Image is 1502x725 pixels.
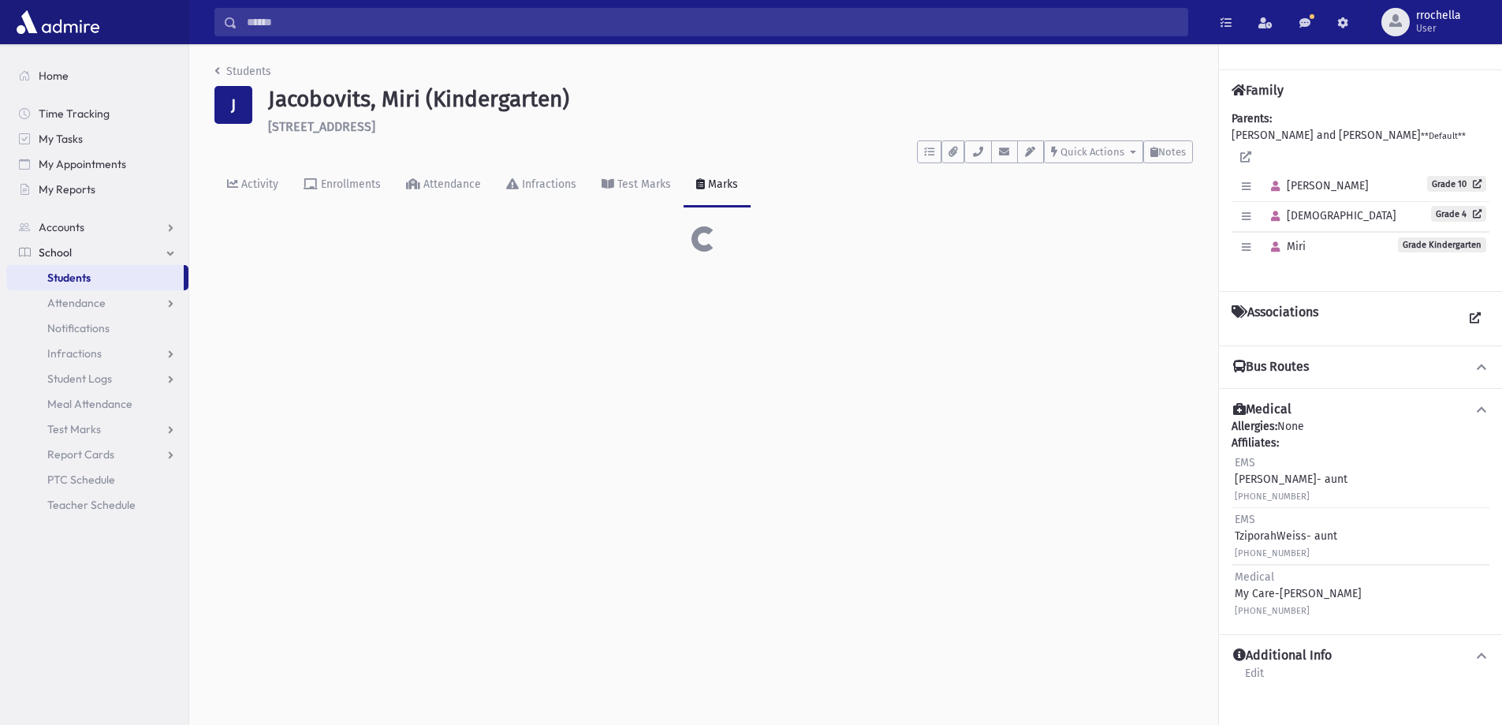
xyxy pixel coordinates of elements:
small: [PHONE_NUMBER] [1235,606,1310,616]
button: Medical [1232,402,1489,418]
span: Students [47,271,91,285]
div: Activity [238,178,278,191]
button: Additional Info [1232,648,1489,664]
span: Home [39,69,69,83]
a: Grade 4 [1431,206,1486,222]
h4: Family [1232,83,1284,98]
a: Marks [684,163,751,207]
span: Teacher Schedule [47,498,136,512]
span: Infractions [47,346,102,361]
small: [PHONE_NUMBER] [1235,548,1310,559]
div: Infractions [519,178,576,191]
button: Notes [1143,140,1193,163]
a: Time Tracking [6,101,188,126]
h4: Additional Info [1233,648,1332,664]
a: Teacher Schedule [6,492,188,518]
span: Time Tracking [39,107,110,121]
a: Meal Attendance [6,391,188,417]
nav: breadcrumb [214,63,271,86]
span: Medical [1235,570,1274,584]
div: Attendance [420,178,481,191]
span: Accounts [39,220,84,234]
div: TziporahWeiss- aunt [1235,511,1337,561]
span: Notes [1158,146,1186,158]
span: Test Marks [47,422,101,436]
span: EMS [1235,456,1255,469]
span: EMS [1235,513,1255,526]
a: Enrollments [291,163,393,207]
a: Test Marks [589,163,684,207]
span: PTC Schedule [47,473,115,487]
span: Grade Kindergarten [1398,237,1486,252]
div: Marks [705,178,738,191]
span: Student Logs [47,372,112,386]
b: Allergies: [1232,420,1277,433]
h4: Associations [1232,305,1318,333]
span: School [39,245,72,260]
span: My Reports [39,182,95,196]
a: Attendance [6,290,188,316]
button: Quick Actions [1044,140,1143,163]
a: Students [214,65,271,78]
span: Notifications [47,321,110,335]
a: Grade 10 [1427,176,1486,192]
img: AdmirePro [13,6,103,38]
span: Report Cards [47,447,114,462]
a: My Appointments [6,151,188,177]
span: My Appointments [39,157,126,171]
div: J [214,86,252,124]
a: School [6,240,188,265]
a: View all Associations [1461,305,1489,333]
h6: [STREET_ADDRESS] [268,119,1193,134]
h4: Bus Routes [1233,359,1309,376]
a: Report Cards [6,442,188,467]
div: My Care-[PERSON_NAME] [1235,569,1362,618]
a: Infractions [494,163,589,207]
a: My Reports [6,177,188,202]
div: Test Marks [614,178,671,191]
a: Attendance [393,163,494,207]
a: PTC Schedule [6,467,188,492]
span: rrochella [1416,9,1461,22]
a: Accounts [6,215,188,240]
span: My Tasks [39,132,83,146]
span: Miri [1264,240,1306,253]
a: Activity [214,163,291,207]
a: Home [6,63,188,88]
h4: Medical [1233,402,1291,418]
a: Infractions [6,341,188,366]
a: Students [6,265,184,290]
a: Notifications [6,316,188,341]
a: My Tasks [6,126,188,151]
div: [PERSON_NAME]- aunt [1235,454,1347,504]
a: Edit [1244,664,1265,693]
span: Meal Attendance [47,397,132,411]
small: [PHONE_NUMBER] [1235,491,1310,502]
input: Search [237,8,1187,36]
b: Affiliates: [1232,436,1279,450]
span: Quick Actions [1060,146,1124,158]
span: [DEMOGRAPHIC_DATA] [1264,209,1396,222]
b: Parents: [1232,112,1272,125]
div: [PERSON_NAME] and [PERSON_NAME] [1232,110,1489,278]
a: Test Marks [6,417,188,442]
div: Enrollments [318,178,381,191]
h1: Jacobovits, Miri (Kindergarten) [268,86,1193,113]
button: Bus Routes [1232,359,1489,376]
span: [PERSON_NAME] [1264,179,1369,192]
span: Attendance [47,296,106,310]
a: Student Logs [6,366,188,391]
div: None [1232,418,1489,622]
span: User [1416,22,1461,35]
